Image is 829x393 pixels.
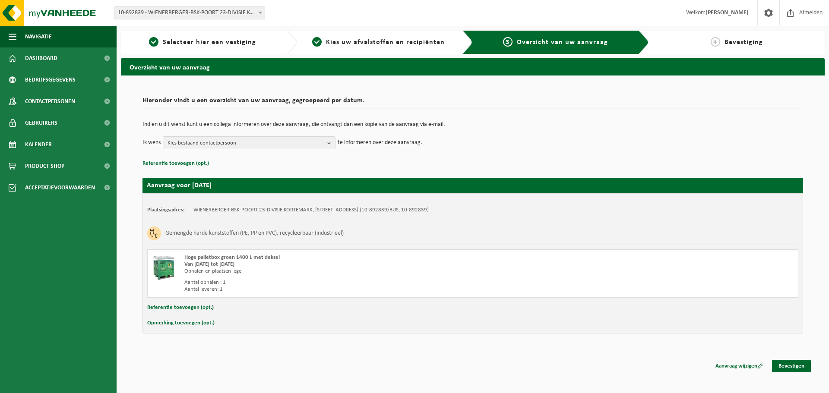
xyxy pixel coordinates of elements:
[147,318,215,329] button: Opmerking toevoegen (opt.)
[338,136,422,149] p: te informeren over deze aanvraag.
[125,37,280,47] a: 1Selecteer hier een vestiging
[147,207,185,213] strong: Plaatsingsadres:
[152,254,176,280] img: PB-HB-1400-HPE-GN-11.png
[709,360,769,372] a: Aanvraag wijzigen
[25,177,95,198] span: Acceptatievoorwaarden
[326,39,445,46] span: Kies uw afvalstoffen en recipiënten
[114,7,265,19] span: 10-892839 - WIENERBERGER-BSK-POORT 23-DIVISIE KORTEMARK - KORTEMARK
[163,39,256,46] span: Selecteer hier een vestiging
[184,261,234,267] strong: Van [DATE] tot [DATE]
[25,69,76,91] span: Bedrijfsgegevens
[25,47,57,69] span: Dashboard
[147,302,214,313] button: Referentie toevoegen (opt.)
[142,122,803,128] p: Indien u dit wenst kunt u een collega informeren over deze aanvraag, die ontvangt dan een kopie v...
[25,91,75,112] span: Contactpersonen
[25,134,52,155] span: Kalender
[142,136,161,149] p: Ik wens
[121,58,825,75] h2: Overzicht van uw aanvraag
[193,207,429,214] td: WIENERBERGER-BSK-POORT 23-DIVISIE KORTEMARK, [STREET_ADDRESS] (10-892839/BUS, 10-892839)
[706,9,749,16] strong: [PERSON_NAME]
[184,286,505,293] div: Aantal leveren: 1
[184,268,505,275] div: Ophalen en plaatsen lege
[142,158,209,169] button: Referentie toevoegen (opt.)
[147,182,212,189] strong: Aanvraag voor [DATE]
[711,37,720,47] span: 4
[25,26,52,47] span: Navigatie
[163,136,335,149] button: Kies bestaand contactpersoon
[725,39,763,46] span: Bevestiging
[184,255,280,260] span: Hoge palletbox groen 1400 L met deksel
[4,374,144,393] iframe: chat widget
[149,37,158,47] span: 1
[184,279,505,286] div: Aantal ophalen : 1
[142,97,803,109] h2: Hieronder vindt u een overzicht van uw aanvraag, gegroepeerd per datum.
[114,6,265,19] span: 10-892839 - WIENERBERGER-BSK-POORT 23-DIVISIE KORTEMARK - KORTEMARK
[503,37,513,47] span: 3
[168,137,324,150] span: Kies bestaand contactpersoon
[25,155,64,177] span: Product Shop
[301,37,456,47] a: 2Kies uw afvalstoffen en recipiënten
[312,37,322,47] span: 2
[165,226,344,240] h3: Gemengde harde kunststoffen (PE, PP en PVC), recycleerbaar (industrieel)
[517,39,608,46] span: Overzicht van uw aanvraag
[772,360,811,372] a: Bevestigen
[25,112,57,134] span: Gebruikers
